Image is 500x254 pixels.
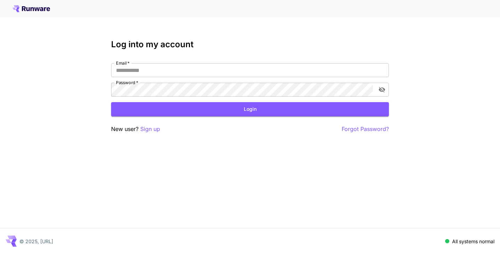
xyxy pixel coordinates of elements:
[19,238,53,245] p: © 2025, [URL]
[140,125,160,133] button: Sign up
[116,60,130,66] label: Email
[111,125,160,133] p: New user?
[376,83,388,96] button: toggle password visibility
[116,80,138,85] label: Password
[452,238,494,245] p: All systems normal
[111,40,389,49] h3: Log into my account
[111,102,389,116] button: Login
[342,125,389,133] button: Forgot Password?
